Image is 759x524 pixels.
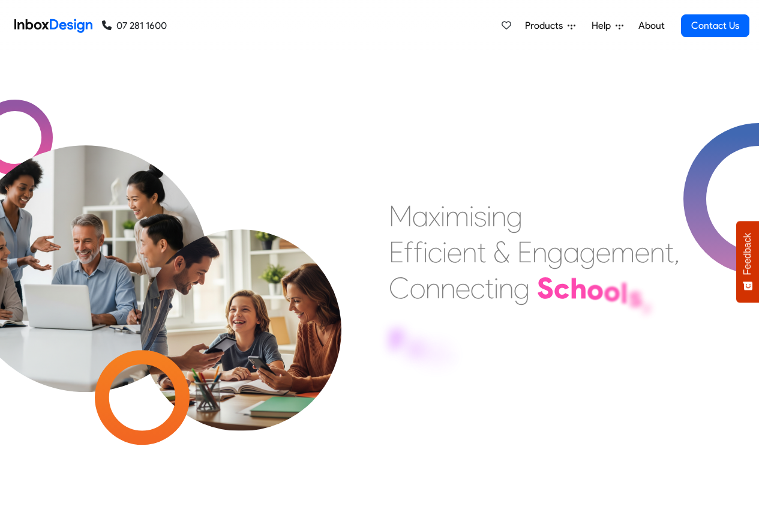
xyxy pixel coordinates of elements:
div: & [493,234,510,270]
div: t [665,234,674,270]
span: Help [592,19,616,33]
div: e [635,234,650,270]
div: c [554,270,570,306]
a: Contact Us [681,14,749,37]
img: parents_with_child.png [115,179,367,431]
div: m [611,234,635,270]
div: a [406,328,423,364]
div: m [423,334,449,370]
div: g [580,234,596,270]
div: C [389,270,410,306]
div: E [517,234,532,270]
div: , [643,282,651,318]
div: s [474,198,487,234]
div: e [447,234,462,270]
div: i [494,270,499,306]
div: n [425,270,440,306]
div: f [404,234,413,270]
div: n [462,234,477,270]
div: F [389,322,406,358]
div: t [485,270,494,306]
div: x [428,198,440,234]
div: m [445,198,469,234]
div: a [563,234,580,270]
div: i [442,234,447,270]
div: Maximising Efficient & Engagement, Connecting Schools, Families, and Students. [389,198,680,378]
div: t [477,234,486,270]
div: e [596,234,611,270]
div: s [628,279,643,315]
div: i [449,340,457,376]
div: l [620,275,628,311]
div: n [532,234,547,270]
div: n [650,234,665,270]
div: o [587,271,604,307]
div: n [499,270,514,306]
a: Products [520,14,580,38]
div: g [506,198,523,234]
div: c [428,234,442,270]
div: S [537,270,554,306]
div: M [389,198,412,234]
span: Feedback [742,233,753,275]
a: About [635,14,668,38]
div: o [410,270,425,306]
div: E [389,234,404,270]
div: i [487,198,491,234]
div: c [470,270,485,306]
a: Help [587,14,628,38]
div: o [604,273,620,309]
div: n [440,270,455,306]
div: g [547,234,563,270]
button: Feedback - Show survey [736,221,759,303]
span: Products [525,19,568,33]
div: h [570,270,587,306]
div: f [413,234,423,270]
a: 07 281 1600 [102,19,167,33]
div: i [423,234,428,270]
div: n [491,198,506,234]
div: i [469,198,474,234]
div: , [674,234,680,270]
div: a [412,198,428,234]
div: e [455,270,470,306]
div: i [440,198,445,234]
div: g [514,270,530,306]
